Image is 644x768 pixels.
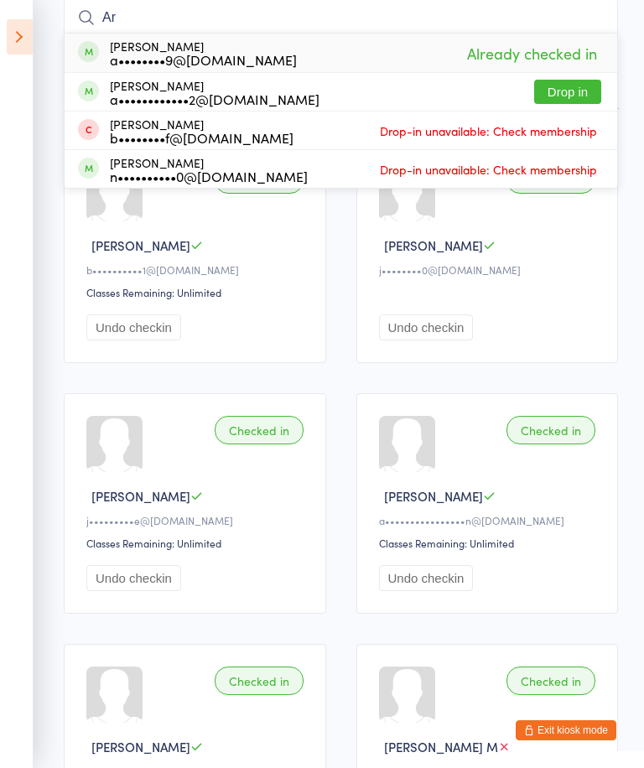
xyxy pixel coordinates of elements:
button: Exit kiosk mode [516,720,616,740]
div: Checked in [215,416,304,444]
div: n••••••••••0@[DOMAIN_NAME] [110,169,308,183]
span: [PERSON_NAME] [91,487,190,505]
div: [PERSON_NAME] [110,156,308,183]
button: Drop in [534,80,601,104]
div: [PERSON_NAME] [110,117,293,144]
span: Already checked in [463,39,601,68]
div: b••••••••f@[DOMAIN_NAME] [110,131,293,144]
div: Classes Remaining: Unlimited [86,536,309,550]
div: Checked in [506,416,595,444]
div: j•••••••••e@[DOMAIN_NAME] [86,513,309,527]
div: Checked in [215,667,304,695]
div: a••••••••9@[DOMAIN_NAME] [110,53,297,66]
button: Undo checkin [379,314,474,340]
span: [PERSON_NAME] [91,738,190,755]
span: [PERSON_NAME] [384,487,483,505]
span: [PERSON_NAME] [91,236,190,254]
div: a••••••••••••2@[DOMAIN_NAME] [110,92,319,106]
button: Undo checkin [379,565,474,591]
span: [PERSON_NAME] [384,236,483,254]
div: j••••••••0@[DOMAIN_NAME] [379,262,601,277]
div: Classes Remaining: Unlimited [86,285,309,299]
div: b••••••••••1@[DOMAIN_NAME] [86,262,309,277]
div: Classes Remaining: Unlimited [379,536,601,550]
span: [PERSON_NAME] M [384,738,498,755]
div: a••••••••••••••••n@[DOMAIN_NAME] [379,513,601,527]
span: Drop-in unavailable: Check membership [376,118,601,143]
button: Undo checkin [86,565,181,591]
div: Checked in [506,667,595,695]
div: [PERSON_NAME] [110,79,319,106]
span: Drop-in unavailable: Check membership [376,157,601,182]
div: [PERSON_NAME] [110,39,297,66]
button: Undo checkin [86,314,181,340]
